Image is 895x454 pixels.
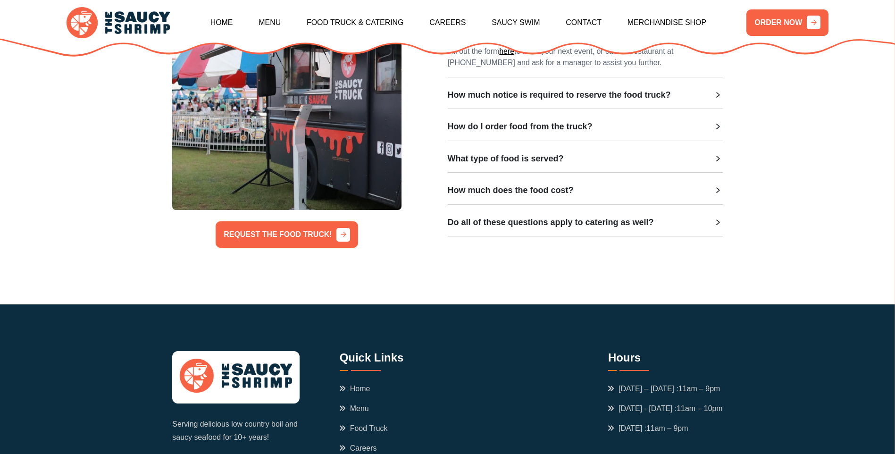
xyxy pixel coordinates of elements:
[448,154,564,164] h3: What type of food is served?
[429,2,466,43] a: Careers
[627,2,706,43] a: Merchandise Shop
[677,404,722,412] span: 11am – 10pm
[340,443,377,454] a: Careers
[340,351,434,371] h3: Quick Links
[340,403,369,414] a: Menu
[448,185,574,196] h3: How much does the food cost?
[646,424,688,432] span: 11am – 9pm
[180,359,292,393] img: logo
[608,423,688,434] span: [DATE] :
[448,218,654,228] h3: Do all of these questions apply to catering as well?
[608,351,723,371] h3: Hours
[678,385,720,393] span: 11am – 9pm
[448,90,671,101] h3: How much notice is required to reserve the food truck?
[67,7,170,38] img: logo
[340,423,388,434] a: Food Truck
[448,122,593,132] h3: How do I order food from the truck?
[566,2,602,43] a: Contact
[259,2,281,43] a: Menu
[340,383,370,395] a: Home
[216,221,358,248] a: REQUEST THE FOOD TRUCK!
[746,9,828,36] a: ORDER NOW
[608,403,723,414] span: [DATE] - [DATE] :
[492,2,540,43] a: Saucy Swim
[210,2,233,43] a: Home
[307,2,404,43] a: Food Truck & Catering
[608,383,720,395] span: [DATE] – [DATE] :
[448,46,723,68] p: Fill out the form to book your next event, or call the restaurant at [PHONE_NUMBER] and ask for a...
[172,418,299,444] p: Serving delicious low country boil and saucy seafood for 10+ years!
